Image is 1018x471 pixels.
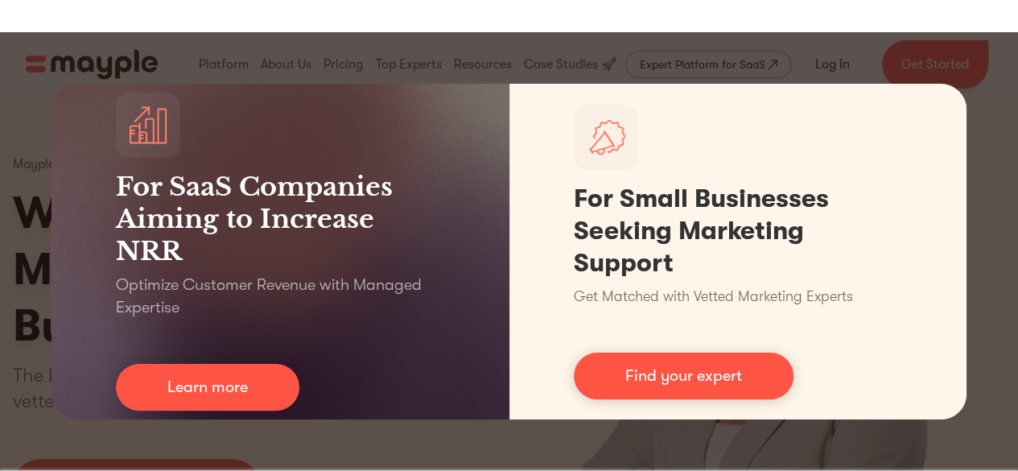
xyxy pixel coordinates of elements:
[116,364,299,411] a: Learn more
[574,286,853,308] p: Get Matched with Vetted Marketing Experts
[574,353,793,399] a: Find your expert
[574,183,903,279] h1: For Small Businesses Seeking Marketing Support
[116,274,445,319] p: Optimize Customer Revenue with Managed Expertise
[116,171,445,267] h3: For SaaS Companies Aiming to Increase NRR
